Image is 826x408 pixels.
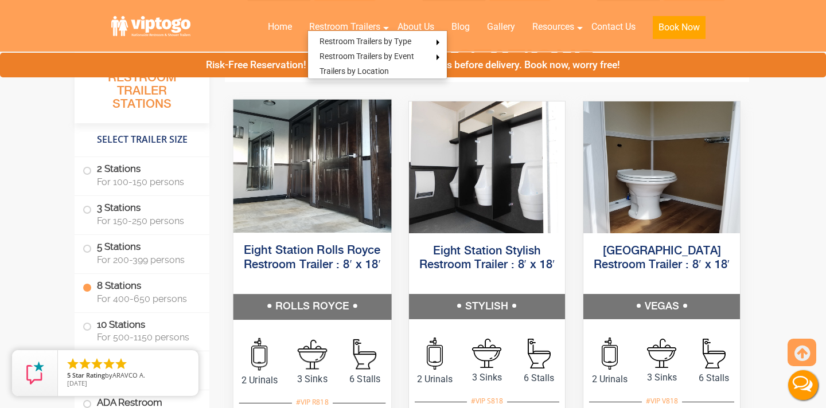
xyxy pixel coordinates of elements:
[67,371,71,379] span: 5
[583,101,740,233] img: An image of 8 station shower outside view
[233,99,391,232] img: An image of 8 station shower outside view
[409,101,566,233] img: An image of 8 station shower outside view
[83,157,201,193] label: 2 Stations
[251,338,267,370] img: an icon of urinal
[286,372,338,386] span: 3 Sinks
[75,129,209,151] h4: Select Trailer Size
[102,357,116,371] li: 
[308,64,400,79] a: Trailers by Location
[308,34,423,49] a: Restroom Trailers by Type
[233,373,286,387] span: 2 Urinals
[602,338,618,370] img: an icon of urinal
[72,371,105,379] span: Star Rating
[24,362,46,385] img: Review Rating
[461,371,513,385] span: 3 Sinks
[83,196,201,232] label: 3 Stations
[244,245,381,270] a: Eight Station Rolls Royce Restroom Trailer : 8′ x 18′
[780,362,826,408] button: Live Chat
[67,372,189,380] span: by
[75,54,209,123] h3: All Portable Restroom Trailer Stations
[90,357,104,371] li: 
[419,245,555,271] a: Eight Station Stylish Restroom Trailer : 8′ x 18′
[636,371,688,385] span: 3 Sinks
[528,339,551,368] img: an icon of stall
[389,14,443,40] a: About Us
[78,357,92,371] li: 
[478,14,524,40] a: Gallery
[112,371,145,379] span: ARAVCO A.
[688,371,740,385] span: 6 Stalls
[524,14,583,40] a: Resources
[427,338,443,370] img: an icon of urinal
[647,339,676,368] img: an icon of sink
[259,14,301,40] a: Home
[353,339,376,369] img: an icon of stall
[472,339,501,368] img: an icon of sink
[97,254,196,265] span: For 200-399 persons
[97,332,196,343] span: For 500-1150 persons
[409,294,566,319] h5: STYLISH
[83,274,201,309] label: 8 Stations
[653,16,706,39] button: Book Now
[583,294,740,319] h5: VEGAS
[409,372,461,386] span: 2 Urinals
[443,14,478,40] a: Blog
[583,372,636,386] span: 2 Urinals
[644,14,714,46] a: Book Now
[114,357,128,371] li: 
[301,14,389,40] a: Restroom Trailers
[583,14,644,40] a: Contact Us
[338,372,391,386] span: 6 Stalls
[308,49,426,64] a: Restroom Trailers by Event
[594,245,730,271] a: [GEOGRAPHIC_DATA] Restroom Trailer : 8′ x 18′
[67,379,87,387] span: [DATE]
[97,215,196,226] span: For 150-250 persons
[97,176,196,187] span: For 100-150 persons
[233,294,391,319] h5: ROLLS ROYCE
[66,357,80,371] li: 
[97,293,196,304] span: For 400-650 persons
[513,371,565,385] span: 6 Stalls
[298,339,328,369] img: an icon of sink
[83,235,201,270] label: 5 Stations
[83,313,201,348] label: 10 Stations
[703,339,726,368] img: an icon of stall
